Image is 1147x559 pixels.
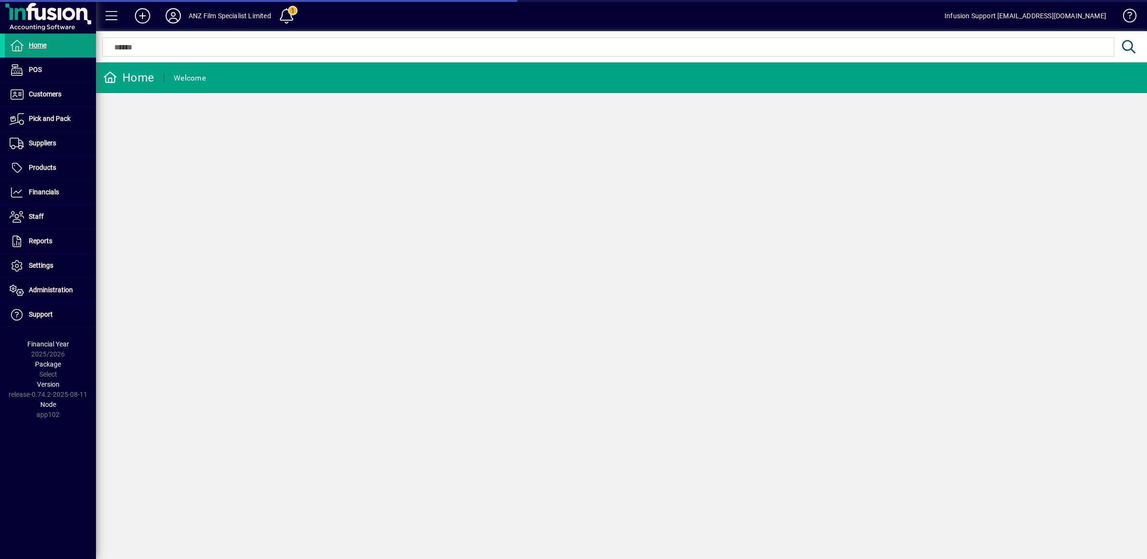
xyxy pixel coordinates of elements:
[5,156,96,180] a: Products
[158,7,189,24] button: Profile
[29,286,73,294] span: Administration
[189,8,271,24] div: ANZ Film Specialist Limited
[5,278,96,302] a: Administration
[29,262,53,269] span: Settings
[29,90,61,98] span: Customers
[5,58,96,82] a: POS
[103,70,154,85] div: Home
[5,107,96,131] a: Pick and Pack
[29,139,56,147] span: Suppliers
[5,180,96,204] a: Financials
[29,115,71,122] span: Pick and Pack
[1116,2,1135,33] a: Knowledge Base
[29,41,47,49] span: Home
[27,340,69,348] span: Financial Year
[35,360,61,368] span: Package
[5,131,96,155] a: Suppliers
[5,205,96,229] a: Staff
[29,310,53,318] span: Support
[29,66,42,73] span: POS
[5,254,96,278] a: Settings
[29,237,52,245] span: Reports
[29,164,56,171] span: Products
[37,381,60,388] span: Version
[174,71,206,86] div: Welcome
[29,213,44,220] span: Staff
[944,8,1106,24] div: Infusion Support [EMAIL_ADDRESS][DOMAIN_NAME]
[29,188,59,196] span: Financials
[5,303,96,327] a: Support
[127,7,158,24] button: Add
[5,229,96,253] a: Reports
[5,83,96,107] a: Customers
[40,401,56,408] span: Node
